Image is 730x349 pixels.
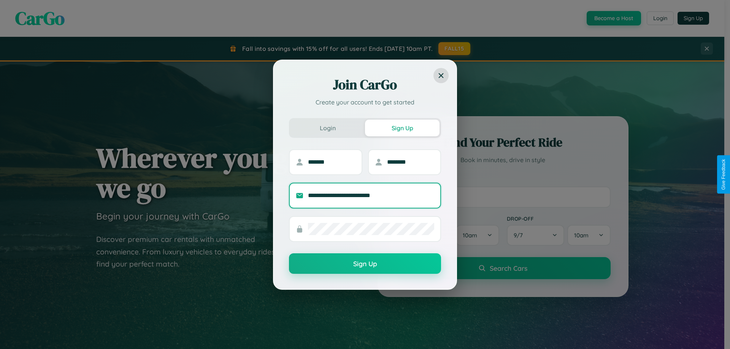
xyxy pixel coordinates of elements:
button: Login [290,120,365,136]
button: Sign Up [289,253,441,274]
div: Give Feedback [721,159,726,190]
p: Create your account to get started [289,98,441,107]
button: Sign Up [365,120,440,136]
h2: Join CarGo [289,76,441,94]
